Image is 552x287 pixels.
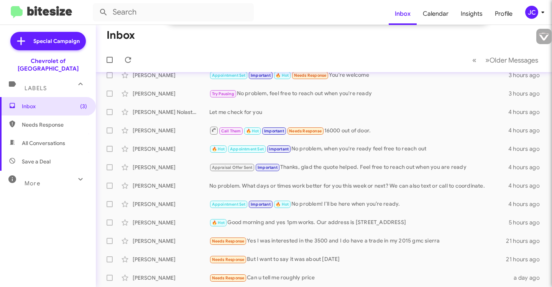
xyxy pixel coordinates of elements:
[25,85,47,92] span: Labels
[212,275,245,280] span: Needs Response
[264,129,284,134] span: Important
[133,219,209,226] div: [PERSON_NAME]
[133,237,209,245] div: [PERSON_NAME]
[508,182,546,190] div: 4 hours ago
[22,139,65,147] span: All Conversations
[389,3,417,25] a: Inbox
[276,73,289,78] span: 🔥 Hot
[22,102,87,110] span: Inbox
[209,200,508,209] div: No problem! I’ll be here when you’re ready.
[209,182,508,190] div: No problem. What days or times work better for you this week or next? We can also text or call to...
[212,239,245,244] span: Needs Response
[525,6,538,19] div: JC
[472,55,476,65] span: «
[468,52,543,68] nav: Page navigation example
[221,129,241,134] span: Call Them
[212,257,245,262] span: Needs Response
[481,52,543,68] button: Next
[508,163,546,171] div: 4 hours ago
[10,32,86,50] a: Special Campaign
[276,202,289,207] span: 🔥 Hot
[212,91,234,96] span: Try Pausing
[209,108,508,116] div: Let me check for you
[212,73,246,78] span: Appointment Set
[513,274,546,282] div: a day ago
[490,56,538,64] span: Older Messages
[133,256,209,263] div: [PERSON_NAME]
[417,3,455,25] a: Calendar
[80,102,87,110] span: (3)
[269,147,289,152] span: Important
[209,163,508,172] div: Thanks, glad the quote helped. Feel free to reach out when you are ready
[133,108,209,116] div: [PERSON_NAME] Nolastname118506370
[22,121,87,129] span: Needs Response
[209,71,509,80] div: You're welcome
[258,165,278,170] span: Important
[294,73,327,78] span: Needs Response
[506,256,546,263] div: 21 hours ago
[509,90,546,97] div: 3 hours ago
[209,255,506,264] div: But I want to say it was about [DATE]
[212,220,225,225] span: 🔥 Hot
[133,163,209,171] div: [PERSON_NAME]
[209,89,509,98] div: No problem, feel free to reach out when you're ready
[508,127,546,134] div: 4 hours ago
[22,158,51,165] span: Save a Deal
[133,200,209,208] div: [PERSON_NAME]
[209,145,508,153] div: No problem, when you're ready feel free to reach out
[133,145,209,153] div: [PERSON_NAME]
[33,37,80,45] span: Special Campaign
[230,147,264,152] span: Appointment Set
[209,218,509,227] div: Good morning and yes 1pm works. Our address is [STREET_ADDRESS]
[489,3,519,25] a: Profile
[209,126,508,135] div: 16000 out of door.
[506,237,546,245] div: 21 hours ago
[133,182,209,190] div: [PERSON_NAME]
[455,3,489,25] a: Insights
[133,127,209,134] div: [PERSON_NAME]
[508,145,546,153] div: 4 hours ago
[133,71,209,79] div: [PERSON_NAME]
[133,90,209,97] div: [PERSON_NAME]
[519,6,544,19] button: JC
[289,129,322,134] span: Needs Response
[107,29,135,41] h1: Inbox
[508,200,546,208] div: 4 hours ago
[246,129,259,134] span: 🔥 Hot
[212,147,225,152] span: 🔥 Hot
[212,165,253,170] span: Appraisal Offer Sent
[212,202,246,207] span: Appointment Set
[251,73,271,78] span: Important
[485,55,490,65] span: »
[468,52,481,68] button: Previous
[509,219,546,226] div: 5 hours ago
[508,108,546,116] div: 4 hours ago
[93,3,254,21] input: Search
[509,71,546,79] div: 3 hours ago
[209,237,506,246] div: Yes I was interested in the 3500 and I do have a trade in my 2015 gmc sierra
[133,274,209,282] div: [PERSON_NAME]
[209,274,513,282] div: Can u tell me roughly price
[251,202,271,207] span: Important
[25,180,40,187] span: More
